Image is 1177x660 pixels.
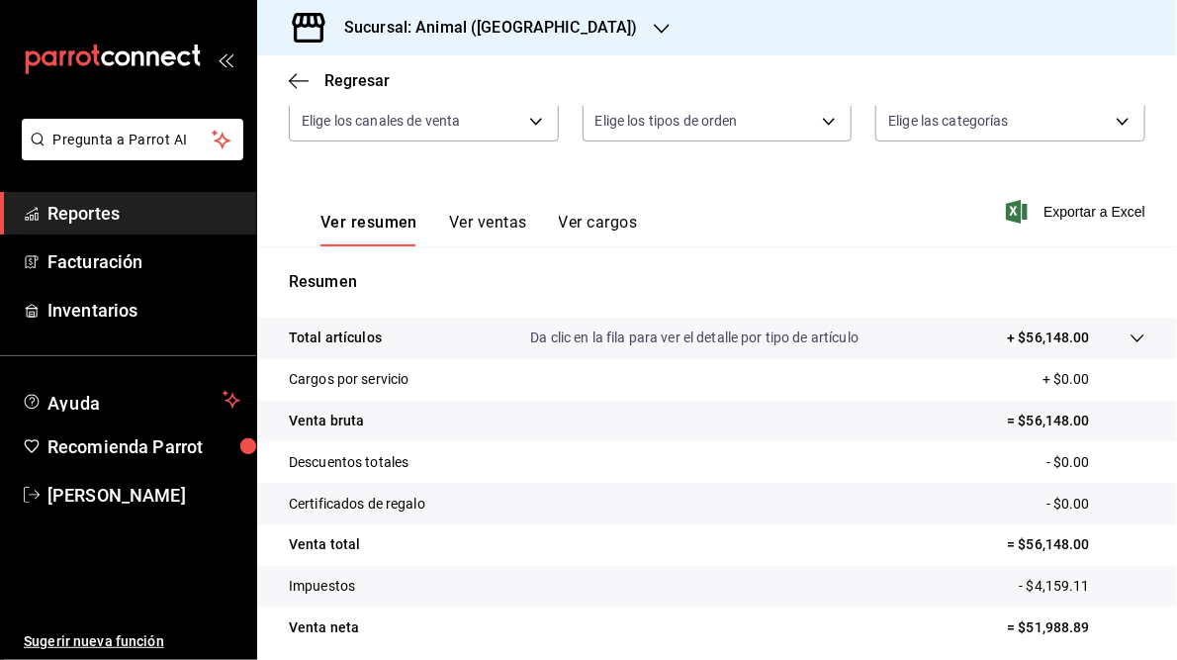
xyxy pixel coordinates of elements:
p: = $56,148.00 [1007,411,1145,431]
p: + $0.00 [1042,369,1145,390]
p: - $4,159.11 [1020,576,1145,597]
button: Ver ventas [449,213,527,246]
p: Descuentos totales [289,452,408,473]
span: Facturación [47,248,240,275]
p: = $56,148.00 [1007,534,1145,555]
p: - $0.00 [1046,452,1145,473]
p: Certificados de regalo [289,494,425,515]
p: Cargos por servicio [289,369,409,390]
span: Elige los canales de venta [302,111,460,131]
span: Sugerir nueva función [24,631,240,652]
p: Total artículos [289,328,382,348]
p: Venta bruta [289,411,364,431]
span: Regresar [324,71,390,90]
h3: Sucursal: Animal ([GEOGRAPHIC_DATA]) [328,16,638,40]
p: Resumen [289,270,1145,294]
span: Reportes [47,200,240,227]
button: open_drawer_menu [218,51,233,67]
p: = $51,988.89 [1007,617,1145,638]
button: Pregunta a Parrot AI [22,119,243,160]
p: Venta neta [289,617,359,638]
p: - $0.00 [1046,494,1145,515]
span: Elige los tipos de orden [595,111,738,131]
p: Impuestos [289,576,355,597]
span: Recomienda Parrot [47,433,240,460]
p: + $56,148.00 [1007,328,1090,348]
button: Regresar [289,71,390,90]
button: Ver resumen [320,213,417,246]
a: Pregunta a Parrot AI [14,143,243,164]
span: Inventarios [47,297,240,324]
div: navigation tabs [320,213,637,246]
button: Ver cargos [559,213,638,246]
span: [PERSON_NAME] [47,482,240,509]
p: Da clic en la fila para ver el detalle por tipo de artículo [530,328,859,348]
button: Exportar a Excel [1010,200,1145,224]
span: Ayuda [47,388,215,412]
span: Elige las categorías [888,111,1009,131]
span: Pregunta a Parrot AI [53,130,213,150]
p: Venta total [289,534,360,555]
